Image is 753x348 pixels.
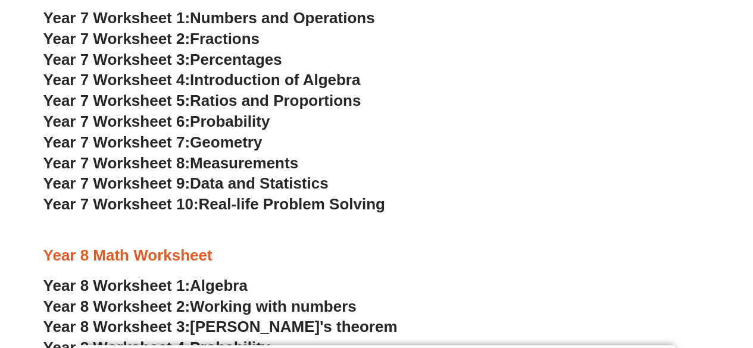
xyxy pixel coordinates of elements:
span: Year 8 Worksheet 1: [43,277,190,294]
span: Algebra [190,277,248,294]
span: Year 7 Worksheet 1: [43,9,190,27]
a: Year 7 Worksheet 6:Probability [43,112,270,130]
a: Year 8 Worksheet 2:Working with numbers [43,297,357,315]
span: Ratios and Proportions [190,92,361,109]
span: Introduction of Algebra [190,71,360,89]
a: Year 7 Worksheet 10:Real-life Problem Solving [43,195,385,213]
a: Year 7 Worksheet 9:Data and Statistics [43,174,329,192]
span: Year 8 Worksheet 2: [43,297,190,315]
span: Year 7 Worksheet 7: [43,133,190,151]
span: Probability [190,112,270,130]
a: Year 7 Worksheet 1:Numbers and Operations [43,9,375,27]
span: Year 7 Worksheet 10: [43,195,199,213]
a: Year 8 Worksheet 3:[PERSON_NAME]'s theorem [43,318,398,336]
span: Fractions [190,30,260,48]
span: Year 8 Worksheet 3: [43,318,190,336]
a: Year 7 Worksheet 3:Percentages [43,51,282,68]
span: Year 7 Worksheet 8: [43,154,190,172]
span: Year 7 Worksheet 9: [43,174,190,192]
span: Year 7 Worksheet 5: [43,92,190,109]
h3: Year 8 Math Worksheet [43,246,710,266]
a: Year 7 Worksheet 7:Geometry [43,133,263,151]
span: Real-life Problem Solving [198,195,385,213]
span: Measurements [190,154,298,172]
span: Year 7 Worksheet 4: [43,71,190,89]
iframe: Chat Widget [693,291,753,348]
a: Year 7 Worksheet 4:Introduction of Algebra [43,71,361,89]
a: Year 7 Worksheet 5:Ratios and Proportions [43,92,361,109]
span: Year 7 Worksheet 6: [43,112,190,130]
span: Year 7 Worksheet 3: [43,51,190,68]
span: Year 7 Worksheet 2: [43,30,190,48]
span: Working with numbers [190,297,357,315]
a: Year 7 Worksheet 8:Measurements [43,154,298,172]
span: Percentages [190,51,282,68]
span: [PERSON_NAME]'s theorem [190,318,397,336]
span: Data and Statistics [190,174,329,192]
a: Year 7 Worksheet 2:Fractions [43,30,260,48]
a: Year 8 Worksheet 1:Algebra [43,277,248,294]
span: Numbers and Operations [190,9,374,27]
span: Geometry [190,133,262,151]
